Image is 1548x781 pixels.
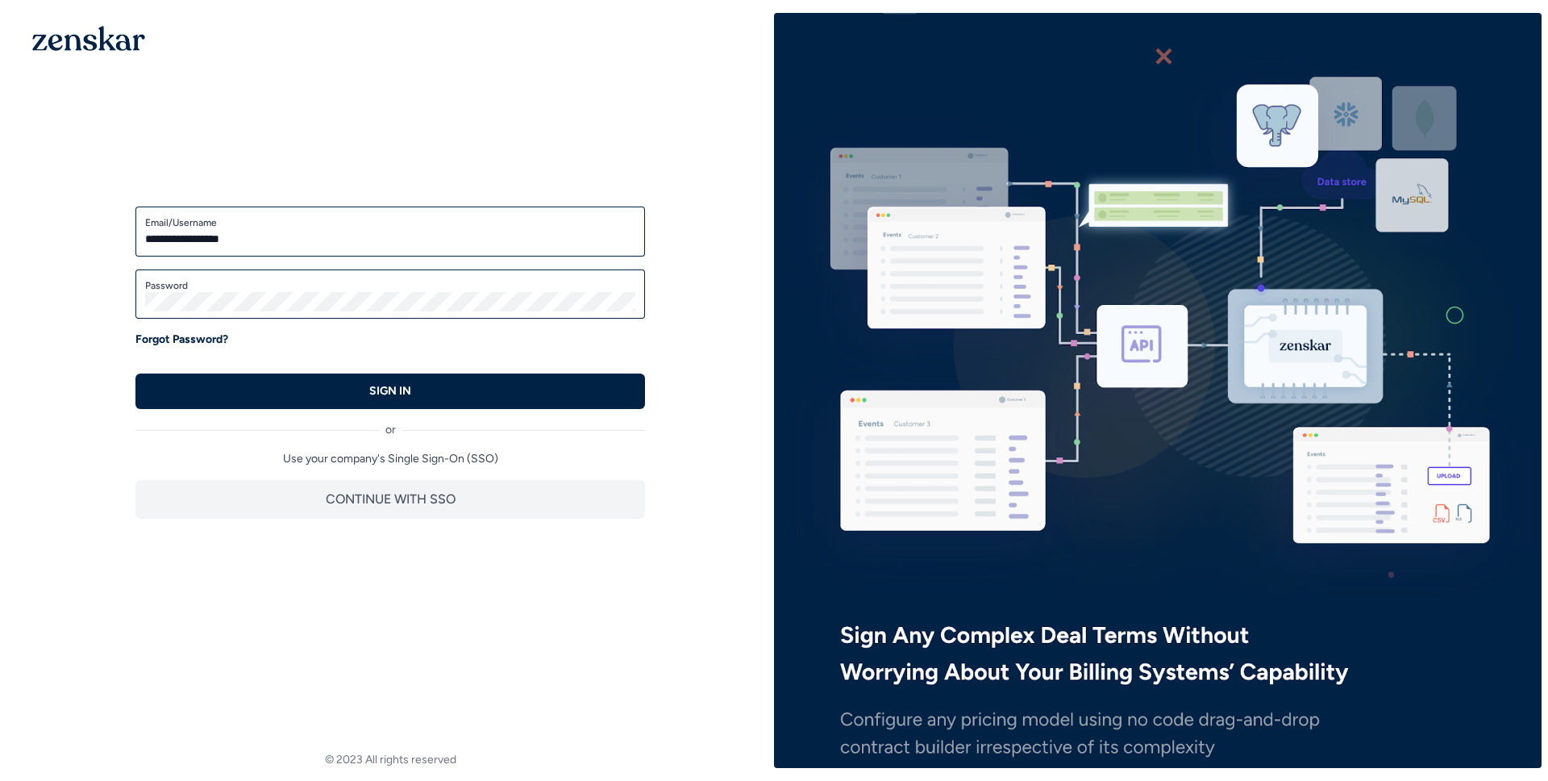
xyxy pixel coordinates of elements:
p: Use your company's Single Sign-On (SSO) [135,451,645,467]
button: CONTINUE WITH SSO [135,480,645,519]
div: or [135,409,645,438]
footer: © 2023 All rights reserved [6,752,774,768]
a: Forgot Password? [135,332,228,348]
p: SIGN IN [369,383,411,399]
img: 1OGAJ2xQqyY4LXKgY66KYq0eOWRCkrZdAb3gUhuVAqdWPZE9SRJmCz+oDMSn4zDLXe31Ii730ItAGKgCKgCCgCikA4Av8PJUP... [32,26,145,51]
button: SIGN IN [135,374,645,409]
label: Email/Username [145,216,635,229]
label: Password [145,279,635,292]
